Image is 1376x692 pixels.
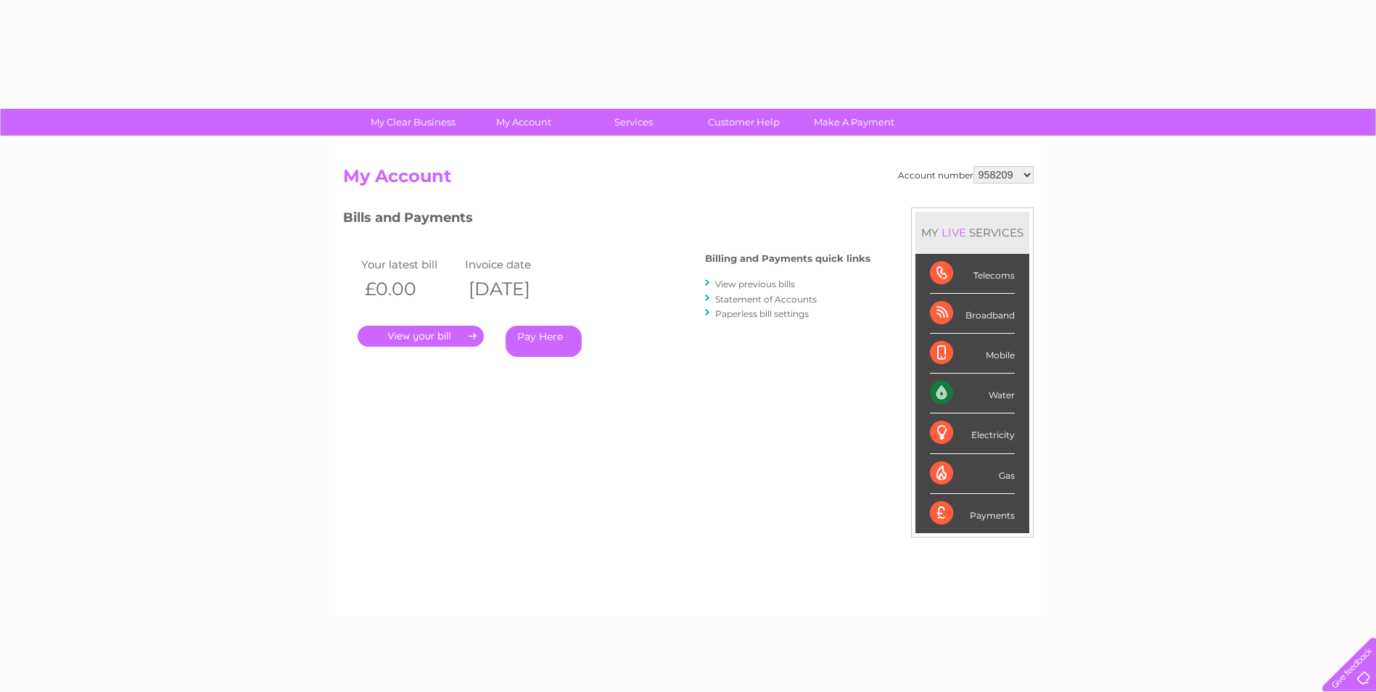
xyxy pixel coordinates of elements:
[930,294,1015,334] div: Broadband
[915,212,1029,253] div: MY SERVICES
[358,274,462,304] th: £0.00
[930,254,1015,294] div: Telecoms
[794,109,914,136] a: Make A Payment
[715,279,795,289] a: View previous bills
[461,255,566,274] td: Invoice date
[939,226,969,239] div: LIVE
[461,274,566,304] th: [DATE]
[358,255,462,274] td: Your latest bill
[353,109,473,136] a: My Clear Business
[715,308,809,319] a: Paperless bill settings
[343,207,870,233] h3: Bills and Payments
[930,454,1015,494] div: Gas
[930,374,1015,413] div: Water
[705,253,870,264] h4: Billing and Payments quick links
[464,109,583,136] a: My Account
[715,294,817,305] a: Statement of Accounts
[358,326,484,347] a: .
[930,334,1015,374] div: Mobile
[506,326,582,357] a: Pay Here
[930,494,1015,533] div: Payments
[684,109,804,136] a: Customer Help
[898,166,1034,184] div: Account number
[574,109,693,136] a: Services
[930,413,1015,453] div: Electricity
[343,166,1034,194] h2: My Account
